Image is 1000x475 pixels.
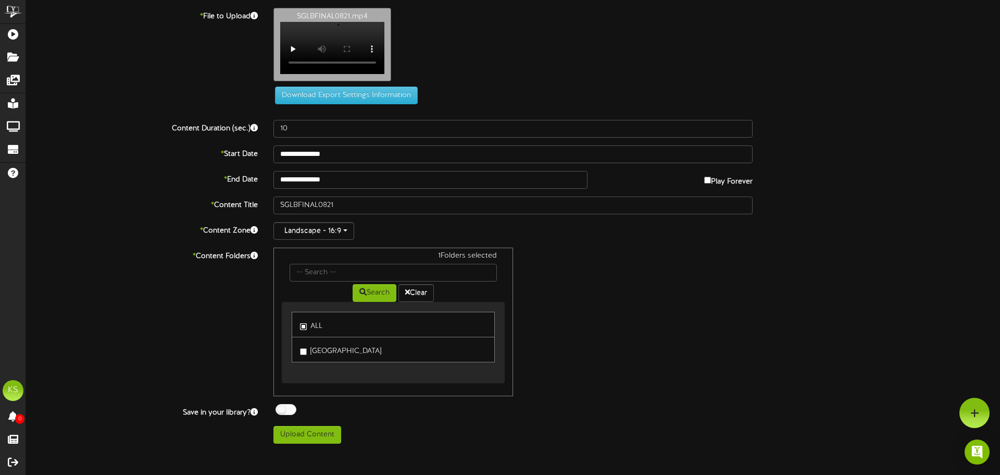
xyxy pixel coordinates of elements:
[18,404,266,418] label: Save in your library?
[15,414,24,424] span: 0
[273,222,354,240] button: Landscape - 16:9
[280,22,384,74] video: Your browser does not support HTML5 video.
[300,348,307,355] input: [GEOGRAPHIC_DATA]
[300,318,322,332] label: ALL
[3,380,23,401] div: KS
[18,171,266,185] label: End Date
[273,197,753,214] input: Title of this Content
[282,251,505,264] div: 1 Folders selected
[300,323,307,330] input: ALL
[18,248,266,262] label: Content Folders
[18,8,266,22] label: File to Upload
[398,284,434,302] button: Clear
[18,222,266,236] label: Content Zone
[275,87,418,104] button: Download Export Settings Information
[704,177,711,184] input: Play Forever
[273,426,341,444] button: Upload Content
[18,197,266,211] label: Content Title
[18,145,266,160] label: Start Date
[704,171,753,187] label: Play Forever
[965,440,990,465] div: Open Intercom Messenger
[300,343,381,357] label: [GEOGRAPHIC_DATA]
[353,284,396,302] button: Search
[270,91,418,99] a: Download Export Settings Information
[18,120,266,134] label: Content Duration (sec.)
[290,264,497,282] input: -- Search --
